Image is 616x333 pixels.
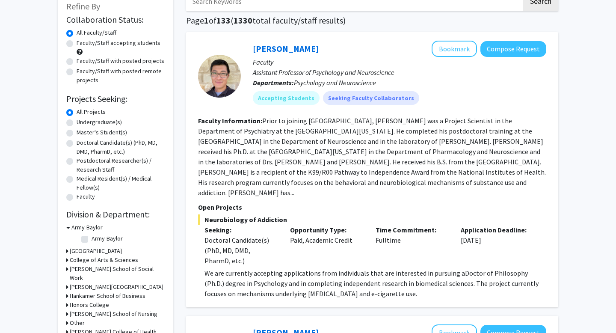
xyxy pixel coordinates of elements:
p: Open Projects [198,202,546,212]
span: 1330 [234,15,252,26]
label: Faculty [77,192,95,201]
div: Doctoral Candidate(s) (PhD, MD, DMD, PharmD, etc.) [204,235,277,266]
label: All Projects [77,107,106,116]
div: [DATE] [454,225,540,266]
label: All Faculty/Staff [77,28,116,37]
h3: [PERSON_NAME] School of Social Work [70,265,165,282]
p: Application Deadline: [461,225,533,235]
b: Faculty Information: [198,116,262,125]
p: Time Commitment: [376,225,448,235]
p: Assistant Professor of Psychology and Neuroscience [253,67,546,77]
h3: [PERSON_NAME] School of Nursing [70,309,157,318]
h3: Hankamer School of Business [70,291,145,300]
mat-chip: Accepting Students [253,91,320,105]
h3: College of Arts & Sciences [70,256,138,265]
p: Faculty [253,57,546,67]
label: Master's Student(s) [77,128,127,137]
label: Doctoral Candidate(s) (PhD, MD, DMD, PharmD, etc.) [77,138,165,156]
label: Undergraduate(s) [77,118,122,127]
p: We are currently accepting applications from individuals that are interested in pursuing a [204,268,546,299]
h3: Honors College [70,300,109,309]
label: Faculty/Staff accepting students [77,39,160,48]
button: Compose Request to Jacques Nguyen [480,41,546,57]
div: Fulltime [369,225,455,266]
span: 133 [216,15,231,26]
h3: [PERSON_NAME][GEOGRAPHIC_DATA] [70,282,163,291]
p: Opportunity Type: [290,225,363,235]
a: [PERSON_NAME] [253,43,319,54]
label: Faculty/Staff with posted projects [77,56,164,65]
label: Army-Baylor [92,234,123,243]
fg-read-more: Prior to joining [GEOGRAPHIC_DATA], [PERSON_NAME] was a Project Scientist in the Department of Ps... [198,116,546,197]
h2: Collaboration Status: [66,15,165,25]
h2: Projects Seeking: [66,94,165,104]
h3: Other [70,318,85,327]
p: Seeking: [204,225,277,235]
span: 1 [204,15,209,26]
iframe: Chat [6,294,36,327]
label: Postdoctoral Researcher(s) / Research Staff [77,156,165,174]
h1: Page of ( total faculty/staff results) [186,15,558,26]
label: Medical Resident(s) / Medical Fellow(s) [77,174,165,192]
span: Refine By [66,1,100,12]
div: Paid, Academic Credit [284,225,369,266]
mat-chip: Seeking Faculty Collaborators [323,91,419,105]
button: Add Jacques Nguyen to Bookmarks [432,41,477,57]
b: Departments: [253,78,294,87]
label: Faculty/Staff with posted remote projects [77,67,165,85]
span: Neurobiology of Addiction [198,214,546,225]
h3: Army-Baylor [71,223,103,232]
span: Doctor of Philosophy (Ph.D.) degree in Psychology and in completing independent research in biome... [204,269,539,298]
h3: [GEOGRAPHIC_DATA] [70,247,122,256]
h2: Division & Department: [66,209,165,220]
span: Psychology and Neuroscience [294,78,376,87]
